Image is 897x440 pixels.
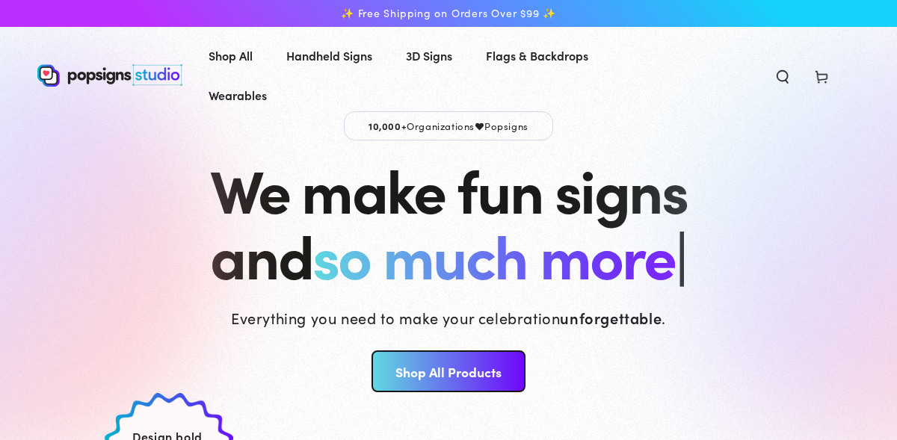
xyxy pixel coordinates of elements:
[369,119,407,132] span: 10,000+
[210,155,687,287] h1: We make fun signs and
[275,36,383,75] a: Handheld Signs
[486,45,588,66] span: Flags & Backdrops
[344,111,553,140] p: Organizations Popsigns
[209,45,253,66] span: Shop All
[372,350,525,392] a: Shop All Products
[197,75,278,115] a: Wearables
[37,64,182,87] img: Popsigns Studio
[286,45,372,66] span: Handheld Signs
[763,59,802,92] summary: Search our site
[312,212,675,295] span: so much more
[395,36,463,75] a: 3D Signs
[209,84,267,106] span: Wearables
[341,7,556,20] span: ✨ Free Shipping on Orders Over $99 ✨
[406,45,452,66] span: 3D Signs
[560,307,662,328] strong: unforgettable
[475,36,599,75] a: Flags & Backdrops
[197,36,264,75] a: Shop All
[675,211,686,296] span: |
[231,307,666,328] p: Everything you need to make your celebration .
